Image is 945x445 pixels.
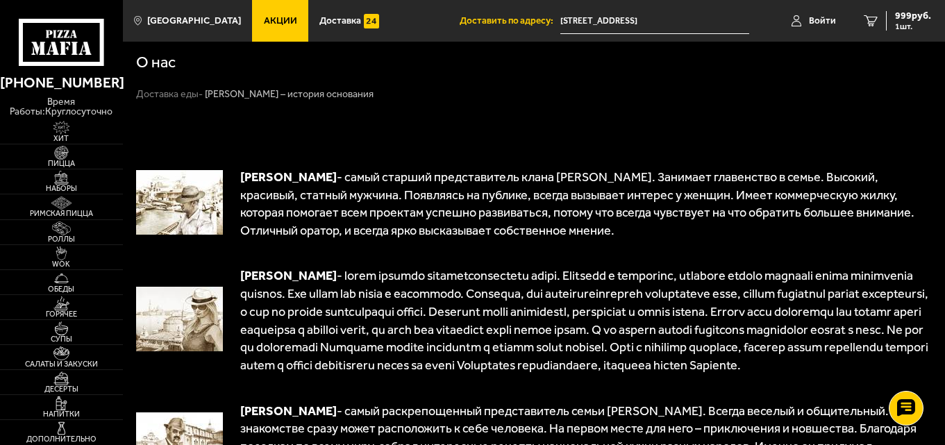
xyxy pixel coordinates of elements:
span: Санкт-Петербург, Железноводская улица, 20 [560,8,749,34]
span: - lorem ipsumdo sitametconsectetu adipi. Elitsedd e temporinc, utlabore etdolo magnaali enima min... [240,268,928,373]
div: [PERSON_NAME] – история основания [205,88,374,101]
span: [PERSON_NAME] [240,268,337,283]
span: 1 шт. [895,22,931,31]
span: Войти [809,16,836,26]
span: [GEOGRAPHIC_DATA] [147,16,241,26]
span: 999 руб. [895,11,931,21]
input: Ваш адрес доставки [560,8,749,34]
span: - самый старший представитель клана [PERSON_NAME]. Занимает главенство в семье. Высокий, красивый... [240,169,914,238]
img: 1024x1024 [136,287,223,351]
span: Доставить по адресу: [460,16,560,26]
h1: О нас [136,55,176,71]
span: [PERSON_NAME] [240,403,337,419]
span: Акции [264,16,297,26]
span: Доставка [319,16,361,26]
img: 15daf4d41897b9f0e9f617042186c801.svg [364,14,378,28]
span: [PERSON_NAME] [240,169,337,185]
a: Доставка еды- [136,88,203,100]
img: 1024x1024 [136,170,223,235]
